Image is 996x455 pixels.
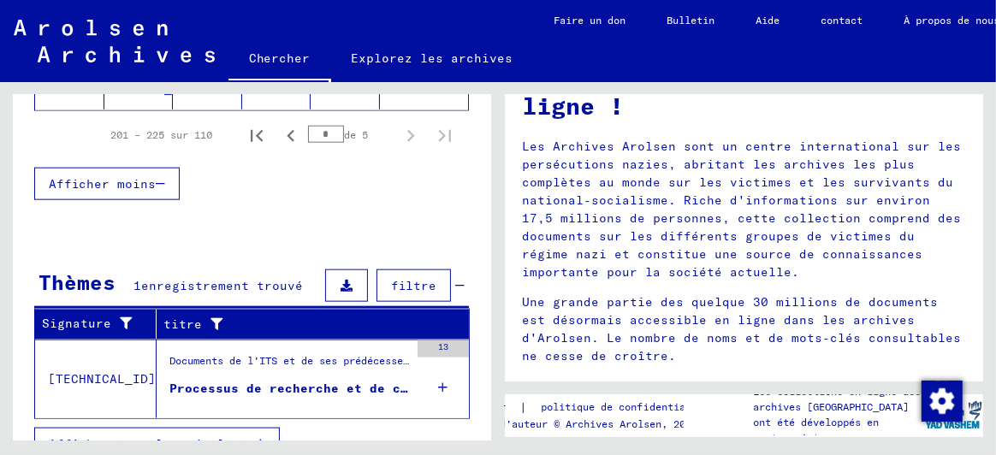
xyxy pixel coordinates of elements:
[163,310,448,338] div: titre
[522,378,946,447] font: Nos archives en ligne ont reçu le Prix européen du patrimoine / Prix Europa Nostra 2020 : la réco...
[667,14,715,27] font: Bulletin
[49,436,256,452] font: Afficher tous les résultats
[249,50,311,66] font: Chercher
[14,20,215,62] img: Arolsen_neg.svg
[352,50,513,66] font: Explorez les archives
[522,139,961,280] font: Les Archives Arolsen sont un centre international sur les persécutions nazies, abritant les archi...
[344,128,368,141] font: de 5
[163,316,202,332] font: titre
[522,55,958,121] font: Bienvenue dans les archives en ligne !
[34,168,180,200] button: Afficher moins
[110,128,212,141] font: 201 – 225 sur 110
[317,81,364,97] font: [DATE]
[39,269,116,295] font: Thèmes
[520,399,528,415] font: |
[821,14,863,27] font: contact
[133,278,141,293] font: 1
[42,81,96,97] font: JANCZAK
[394,118,428,152] button: Page suivante
[753,416,879,444] font: ont été développés en partenariat avec
[438,341,448,352] font: 13
[459,417,698,430] font: Droits d'auteur © Archives Arolsen, 2021
[111,81,211,97] font: [PERSON_NAME]
[42,310,156,338] div: Signature
[48,371,156,387] font: [TECHNICAL_ID]
[428,118,462,152] button: Dernière page
[240,118,274,152] button: Première page
[922,381,963,422] img: Modifier le consentement
[528,399,731,417] a: politique de confidentialité
[522,294,961,363] font: Une grande partie des quelque 30 millions de documents est désormais accessible en ligne dans les...
[141,278,303,293] font: enregistrement trouvé
[376,269,451,302] button: filtre
[42,316,111,331] font: Signature
[391,278,436,293] font: filtre
[49,176,156,192] font: Afficher moins
[756,14,780,27] font: Aide
[228,38,331,82] a: Chercher
[169,381,923,396] font: Processus de recherche et de certification n° 169 772 pour [PERSON_NAME] née en [DEMOGRAPHIC_DATA]
[554,14,626,27] font: Faire un don
[274,118,308,152] button: Page précédente
[542,400,710,413] font: politique de confidentialité
[331,38,534,79] a: Explorez les archives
